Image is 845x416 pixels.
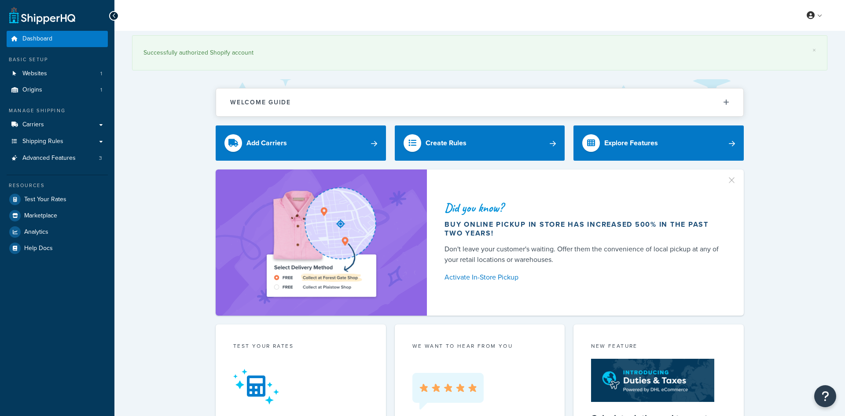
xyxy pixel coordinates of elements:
button: Welcome Guide [216,88,743,116]
div: Explore Features [604,137,658,149]
li: Advanced Features [7,150,108,166]
a: Marketplace [7,208,108,224]
span: Dashboard [22,35,52,43]
span: 3 [99,155,102,162]
li: Origins [7,82,108,98]
div: Resources [7,182,108,189]
h2: Welcome Guide [230,99,291,106]
div: Did you know? [445,202,723,214]
button: Open Resource Center [814,385,836,407]
span: 1 [100,86,102,94]
span: 1 [100,70,102,77]
a: Origins1 [7,82,108,98]
div: Manage Shipping [7,107,108,114]
a: Create Rules [395,125,565,161]
span: Analytics [24,228,48,236]
img: ad-shirt-map-b0359fc47e01cab431d101c4b569394f6a03f54285957d908178d52f29eb9668.png [242,183,401,302]
span: Shipping Rules [22,138,63,145]
a: Carriers [7,117,108,133]
a: Shipping Rules [7,133,108,150]
a: Analytics [7,224,108,240]
div: Add Carriers [246,137,287,149]
a: Test Your Rates [7,191,108,207]
a: Add Carriers [216,125,386,161]
span: Marketplace [24,212,57,220]
a: Websites1 [7,66,108,82]
span: Advanced Features [22,155,76,162]
div: New Feature [591,342,726,352]
a: Dashboard [7,31,108,47]
li: Websites [7,66,108,82]
span: Websites [22,70,47,77]
a: Help Docs [7,240,108,256]
div: Don't leave your customer's waiting. Offer them the convenience of local pickup at any of your re... [445,244,723,265]
div: Basic Setup [7,56,108,63]
div: Buy online pickup in store has increased 500% in the past two years! [445,220,723,238]
div: Successfully authorized Shopify account [143,47,816,59]
a: × [812,47,816,54]
a: Explore Features [573,125,744,161]
span: Origins [22,86,42,94]
div: Test your rates [233,342,368,352]
a: Advanced Features3 [7,150,108,166]
span: Test Your Rates [24,196,66,203]
span: Carriers [22,121,44,129]
p: we want to hear from you [412,342,547,350]
a: Activate In-Store Pickup [445,271,723,283]
div: Create Rules [426,137,467,149]
span: Help Docs [24,245,53,252]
